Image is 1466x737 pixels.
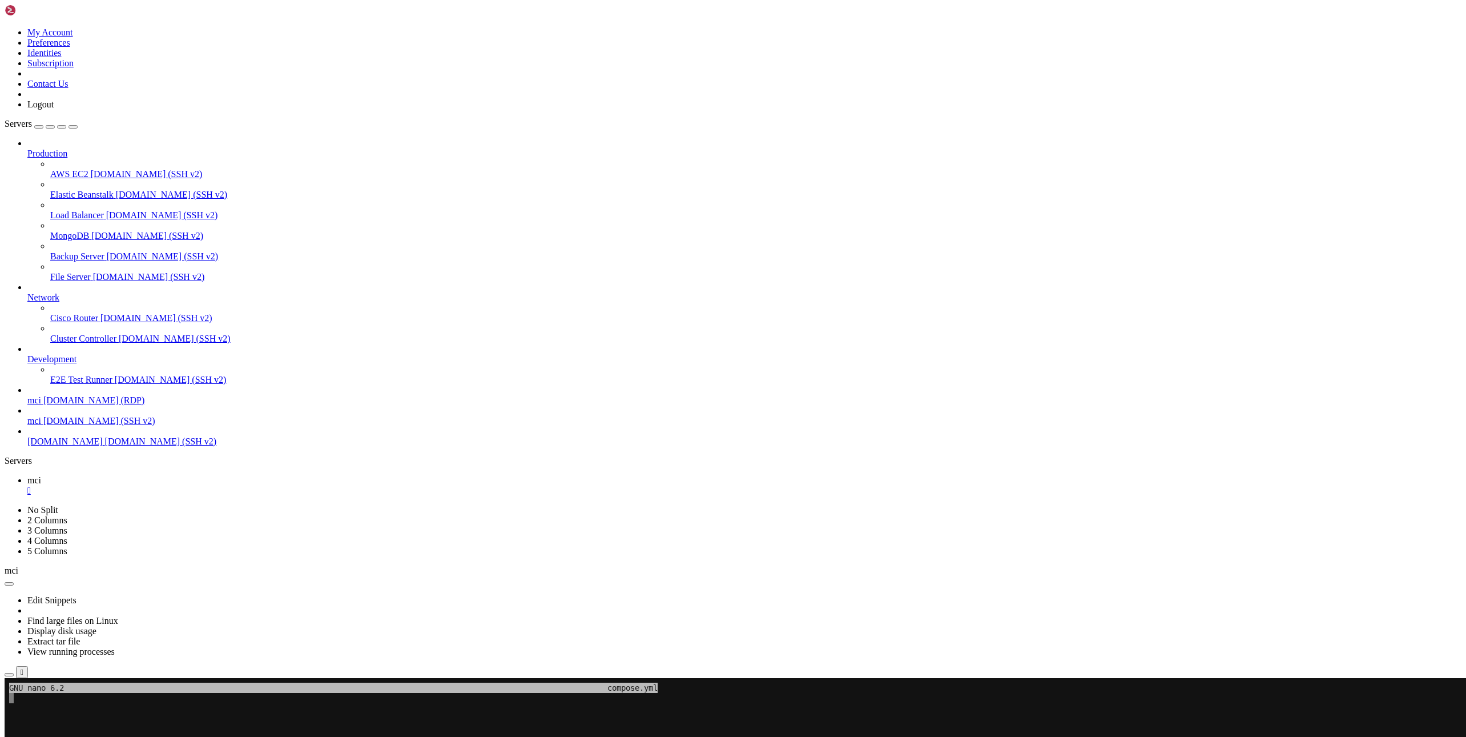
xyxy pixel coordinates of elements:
[27,58,74,68] a: Subscription
[283,652,297,663] span: M-6
[457,642,466,652] span: ^◂
[50,159,1461,179] li: AWS EC2 [DOMAIN_NAME] (SSH v2)
[32,652,41,663] span: ^R
[27,536,67,546] a: 4 Columns
[320,642,333,652] span: M-]
[237,642,251,652] span: M-U
[5,15,9,25] div: (0, 1)
[534,642,543,652] span: ^P
[5,652,1318,663] x-row: Exit Read File Replace Paste Justify Go To Line Redo Copy Where Was Next Forward Next Word End Ne...
[27,79,69,89] a: Contact Us
[43,395,144,405] span: [DOMAIN_NAME] (RDP)
[27,354,76,364] span: Development
[27,138,1461,282] li: Production
[82,642,91,652] span: ^W
[27,38,70,47] a: Preferences
[50,334,116,343] span: Cluster Controller
[128,642,137,652] span: ^K
[397,652,406,663] span: ^F
[105,436,217,446] span: [DOMAIN_NAME] (SSH v2)
[512,652,521,663] span: ^N
[27,436,103,446] span: [DOMAIN_NAME]
[27,282,1461,344] li: Network
[50,375,1461,385] a: E2E Test Runner [DOMAIN_NAME] (SSH v2)
[5,652,14,663] span: ^X
[155,652,164,663] span: ^J
[27,99,54,109] a: Logout
[379,642,393,652] span: M-Q
[151,642,160,652] span: ^T
[27,416,1461,426] a: mci [DOMAIN_NAME] (SSH v2)
[106,210,218,220] span: [DOMAIN_NAME] (SSH v2)
[50,313,1461,323] a: Cisco Router [DOMAIN_NAME] (SSH v2)
[50,241,1461,262] li: Backup Server [DOMAIN_NAME] (SSH v2)
[93,272,205,282] span: [DOMAIN_NAME] (SSH v2)
[5,642,14,652] span: ^G
[5,119,78,129] a: Servers
[21,668,23,676] div: 
[100,313,212,323] span: [DOMAIN_NAME] (SSH v2)
[27,344,1461,385] li: Development
[27,616,118,626] a: Find large files on Linux
[438,652,448,663] span: ^▸
[27,395,1461,406] a: mci [DOMAIN_NAME] (RDP)
[196,652,206,663] span: ^/
[5,566,18,575] span: mci
[5,5,70,16] img: Shellngn
[562,652,575,663] span: M-▾
[27,354,1461,365] a: Development
[50,231,89,241] span: MongoDB
[50,375,112,384] span: E2E Test Runner
[27,27,73,37] a: My Account
[365,652,379,663] span: M-W
[27,293,59,302] span: Network
[50,179,1461,200] li: Elastic Beanstalk [DOMAIN_NAME] (SSH v2)
[43,416,155,426] span: [DOMAIN_NAME] (SSH v2)
[50,210,1461,221] a: Load Balancer [DOMAIN_NAME] (SSH v2)
[50,272,1461,282] a: File Server [DOMAIN_NAME] (SSH v2)
[251,652,265,663] span: M-E
[598,632,653,642] span: [ New File ]
[5,119,32,129] span: Servers
[115,375,227,384] span: [DOMAIN_NAME] (SSH v2)
[27,475,41,485] span: mci
[585,642,598,652] span: M-▴
[507,642,516,652] span: ^A
[82,652,91,663] span: ^\
[27,546,67,556] a: 5 Columns
[27,149,1461,159] a: Production
[315,652,324,663] span: ^Q
[27,475,1461,496] a: mci
[192,642,201,652] span: ^C
[429,642,438,652] span: ^B
[107,251,219,261] span: [DOMAIN_NAME] (SSH v2)
[269,642,283,652] span: M-A
[27,48,62,58] a: Identities
[27,436,1461,447] a: [DOMAIN_NAME] [DOMAIN_NAME] (SSH v2)
[50,365,1461,385] li: E2E Test Runner [DOMAIN_NAME] (SSH v2)
[119,334,231,343] span: [DOMAIN_NAME] (SSH v2)
[16,666,28,678] button: 
[50,323,1461,344] li: Cluster Controller [DOMAIN_NAME] (SSH v2)
[116,190,228,199] span: [DOMAIN_NAME] (SSH v2)
[27,486,1461,496] a: 
[27,149,67,158] span: Production
[489,652,498,663] span: ^E
[50,190,114,199] span: Elastic Beanstalk
[5,5,653,15] span: GNU nano 6.2 compose.yml
[50,334,1461,344] a: Cluster Controller [DOMAIN_NAME] (SSH v2)
[50,251,1461,262] a: Backup Server [DOMAIN_NAME] (SSH v2)
[27,406,1461,426] li: mci [DOMAIN_NAME] (SSH v2)
[50,190,1461,200] a: Elastic Beanstalk [DOMAIN_NAME] (SSH v2)
[27,385,1461,406] li: mci [DOMAIN_NAME] (RDP)
[27,595,76,605] a: Edit Snippets
[50,200,1461,221] li: Load Balancer [DOMAIN_NAME] (SSH v2)
[123,652,132,663] span: ^U
[50,169,88,179] span: AWS EC2
[27,636,80,646] a: Extract tar file
[27,293,1461,303] a: Network
[27,505,58,515] a: No Split
[91,169,203,179] span: [DOMAIN_NAME] (SSH v2)
[50,169,1461,179] a: AWS EC2 [DOMAIN_NAME] (SSH v2)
